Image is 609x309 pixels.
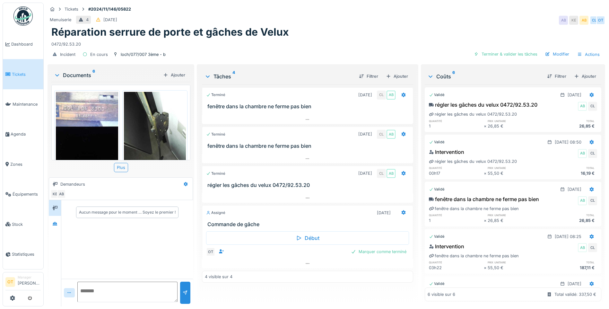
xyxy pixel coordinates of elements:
div: Validé [429,139,445,145]
div: Documents [54,71,161,79]
div: 55,50 € [488,170,542,176]
span: Stock [12,221,41,227]
div: Incident [60,51,75,57]
div: CL [590,16,599,25]
div: Validé [429,92,445,98]
div: Filtrer [544,72,569,81]
img: ossnabinkvv2gym8ea8h4flinpzg [56,92,118,175]
div: 1 [429,217,483,224]
div: Validé [429,234,445,239]
h6: prix unitaire [488,213,542,217]
h1: Réparation serrure de porte et gâches de Velux [51,26,289,38]
div: AB [57,190,66,199]
div: AB [579,16,588,25]
div: CL [588,196,597,205]
div: 4 [86,17,89,23]
div: CL [377,169,386,178]
div: [DATE] [568,92,581,98]
div: loch/077/007 3ème - b [121,51,166,57]
div: Actions [574,50,603,59]
div: [DATE] [103,17,117,23]
div: 4 visible sur 4 [205,274,232,280]
div: Demandeurs [60,181,85,187]
div: 26,85 € [543,217,597,224]
div: [DATE] [358,131,372,137]
div: régler les gâches du velux 0472/92.53.20 [429,101,537,109]
h6: prix unitaire [488,260,542,264]
div: Intervention [429,148,464,156]
div: [DATE] 08:25 [555,234,581,240]
div: En cours [90,51,108,57]
div: OT [206,247,215,256]
div: [DATE] [358,170,372,176]
div: KE [569,16,578,25]
div: fenêtre dans la chambre ne ferme pas bien [429,195,539,203]
div: 00h17 [429,170,483,176]
div: AB [559,16,568,25]
div: × [484,265,488,271]
div: Aucun message pour le moment … Soyez le premier ! [79,209,176,215]
div: Marquer comme terminé [348,247,409,256]
sup: 4 [232,73,235,80]
div: 26,85 € [543,123,597,129]
div: fenêtre dans la chambre ne ferme pas bien [429,206,519,212]
h6: total [543,119,597,123]
div: 187,11 € [543,265,597,271]
div: Total validé: 337,50 € [554,291,596,297]
div: × [484,123,488,129]
a: Stock [3,209,43,239]
div: Filtrer [356,72,381,81]
div: Tâches [204,73,354,80]
div: Terminé [206,132,225,137]
div: Validé [429,187,445,192]
div: OT [596,16,605,25]
h6: quantité [429,260,483,264]
div: AB [578,196,587,205]
h6: quantité [429,119,483,123]
div: fenêtre dans la chambre ne ferme pas bien [429,253,519,259]
a: OT Manager[PERSON_NAME] [5,275,41,290]
div: Ajouter [161,71,188,79]
div: Intervention [429,243,464,250]
div: 1 [429,123,483,129]
div: Modifier [543,50,572,58]
div: Menuiserie [50,17,71,23]
h6: total [543,260,597,264]
a: Zones [3,149,43,179]
div: Assigné [206,210,225,216]
div: CL [588,102,597,111]
div: AB [578,102,587,111]
div: CL [588,149,597,158]
span: Tickets [12,71,41,77]
li: [PERSON_NAME] [18,275,41,289]
span: Statistiques [12,251,41,257]
div: 03h22 [429,265,483,271]
div: 26,85 € [488,123,542,129]
span: Agenda [11,131,41,137]
sup: 6 [452,73,455,80]
span: Zones [10,161,41,167]
div: CL [377,130,386,139]
div: Validé [429,281,445,287]
a: Tickets [3,59,43,89]
div: régler les gâches du velux 0472/92.53.20 [429,111,517,117]
div: 0472/92.53.20 [51,39,601,47]
div: Ajouter [571,72,599,81]
div: Manager [18,275,41,280]
a: Statistiques [3,239,43,269]
h6: total [543,166,597,170]
div: [DATE] [568,186,581,192]
div: [DATE] [377,210,391,216]
div: AB [578,149,587,158]
a: Équipements [3,179,43,209]
div: AB [578,243,587,252]
span: Maintenance [13,101,41,107]
div: 55,50 € [488,265,542,271]
div: AB [387,91,396,100]
div: × [484,217,488,224]
div: CL [588,243,597,252]
h6: prix unitaire [488,166,542,170]
div: [DATE] [358,92,372,98]
div: Terminer & valider les tâches [471,50,540,58]
sup: 6 [92,71,95,79]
